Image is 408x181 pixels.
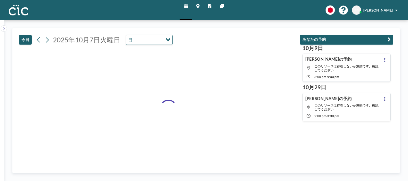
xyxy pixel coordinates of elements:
button: 今日 [19,35,32,45]
span: - [326,75,327,79]
span: TK [354,8,359,13]
span: 5:00 PM [327,75,339,79]
div: Search for option [126,35,172,45]
input: Search for option [134,36,162,43]
h4: [PERSON_NAME]の予約 [305,56,352,62]
span: 3:30 PM [327,114,339,118]
span: 2025年10月7日火曜日 [53,36,120,44]
h3: 10月9日 [302,45,391,52]
span: 2:00 PM [314,114,326,118]
h4: [PERSON_NAME]の予約 [305,96,352,101]
span: 日 [127,36,134,43]
span: このリソースは存在しないか無効です。確認してください [314,64,378,72]
img: organization-logo [9,5,29,15]
span: [PERSON_NAME] [363,8,393,12]
span: - [326,114,327,118]
span: このリソースは存在しないか無効です。確認してください [314,103,378,111]
h3: 10月29日 [302,84,391,91]
span: 3:00 PM [314,75,326,79]
button: あなたの予約 [300,35,393,44]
